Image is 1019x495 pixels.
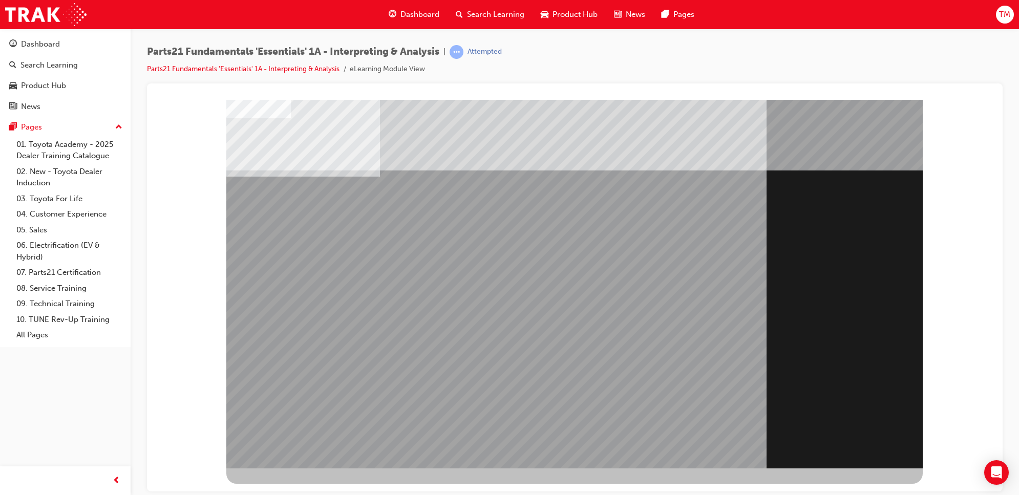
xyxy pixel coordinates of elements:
[12,222,126,238] a: 05. Sales
[450,45,463,59] span: learningRecordVerb_ATTEMPT-icon
[999,9,1010,20] span: TM
[626,9,645,20] span: News
[21,80,66,92] div: Product Hub
[4,118,126,137] button: Pages
[443,46,445,58] span: |
[12,238,126,265] a: 06. Electrification (EV & Hybrid)
[12,296,126,312] a: 09. Technical Training
[12,206,126,222] a: 04. Customer Experience
[4,97,126,116] a: News
[996,6,1014,24] button: TM
[113,475,120,487] span: prev-icon
[9,61,16,70] span: search-icon
[9,40,17,49] span: guage-icon
[4,33,126,118] button: DashboardSearch LearningProduct HubNews
[400,9,439,20] span: Dashboard
[389,8,396,21] span: guage-icon
[12,312,126,328] a: 10. TUNE Rev-Up Training
[115,121,122,134] span: up-icon
[12,164,126,191] a: 02. New - Toyota Dealer Induction
[606,4,653,25] a: news-iconNews
[468,47,502,57] div: Attempted
[21,101,40,113] div: News
[4,35,126,54] a: Dashboard
[448,4,533,25] a: search-iconSearch Learning
[12,191,126,207] a: 03. Toyota For Life
[21,38,60,50] div: Dashboard
[662,8,669,21] span: pages-icon
[147,64,339,73] a: Parts21 Fundamentals 'Essentials' 1A - Interpreting & Analysis
[9,102,17,112] span: news-icon
[12,327,126,343] a: All Pages
[147,46,439,58] span: Parts21 Fundamentals 'Essentials' 1A - Interpreting & Analysis
[20,59,78,71] div: Search Learning
[541,8,548,21] span: car-icon
[4,56,126,75] a: Search Learning
[4,76,126,95] a: Product Hub
[456,8,463,21] span: search-icon
[5,3,87,26] img: Trak
[653,4,703,25] a: pages-iconPages
[21,121,42,133] div: Pages
[614,8,622,21] span: news-icon
[350,63,425,75] li: eLearning Module View
[12,137,126,164] a: 01. Toyota Academy - 2025 Dealer Training Catalogue
[533,4,606,25] a: car-iconProduct Hub
[380,4,448,25] a: guage-iconDashboard
[9,123,17,132] span: pages-icon
[9,81,17,91] span: car-icon
[12,265,126,281] a: 07. Parts21 Certification
[12,281,126,296] a: 08. Service Training
[553,9,598,20] span: Product Hub
[984,460,1009,485] div: Open Intercom Messenger
[673,9,694,20] span: Pages
[467,9,524,20] span: Search Learning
